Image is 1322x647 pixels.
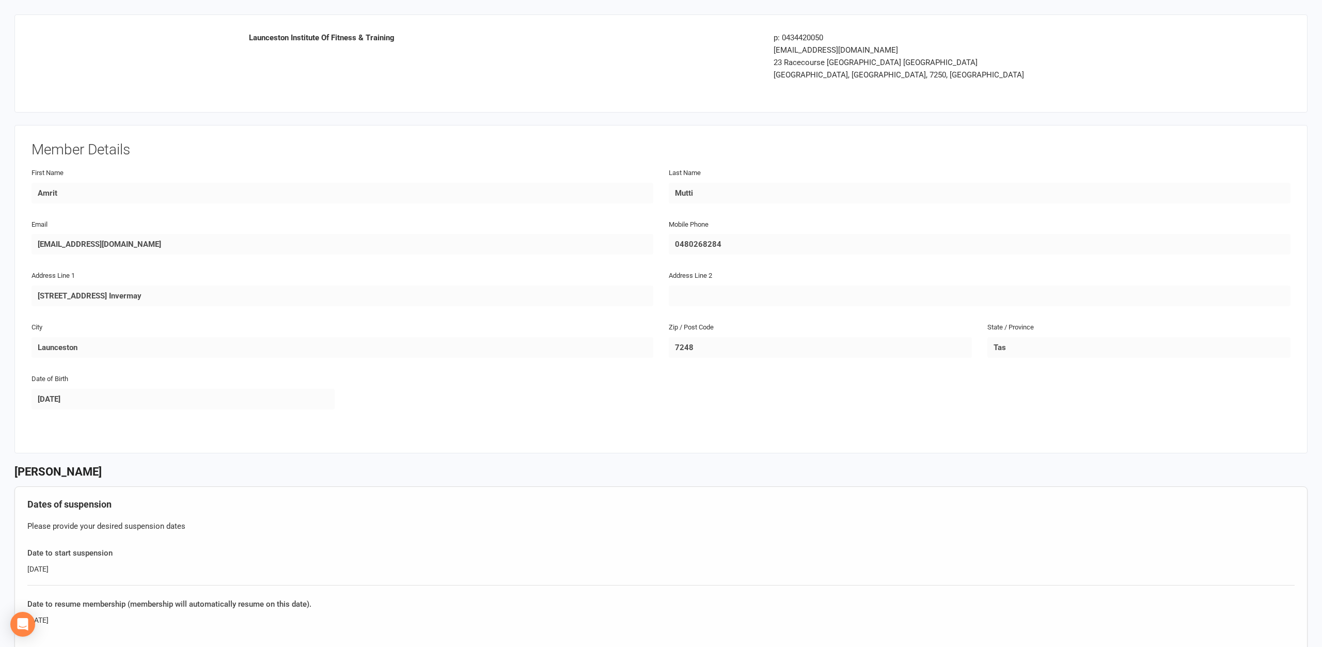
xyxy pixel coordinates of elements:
[774,44,1178,56] div: [EMAIL_ADDRESS][DOMAIN_NAME]
[27,520,1295,532] div: Please provide your desired suspension dates
[32,142,1290,158] h3: Member Details
[987,322,1034,333] label: State / Province
[774,31,1178,44] div: p: 0434420050
[32,219,48,230] label: Email
[27,563,1295,575] div: [DATE]
[32,168,64,179] label: First Name
[32,271,75,281] label: Address Line 1
[10,612,35,637] div: Open Intercom Messenger
[32,374,68,385] label: Date of Birth
[249,33,395,42] strong: Launceston Institute Of Fitness & Training
[774,56,1178,69] div: 23 Racecourse [GEOGRAPHIC_DATA] [GEOGRAPHIC_DATA]
[27,614,1295,626] div: [DATE]
[669,322,714,333] label: Zip / Post Code
[774,69,1178,81] div: [GEOGRAPHIC_DATA], [GEOGRAPHIC_DATA], 7250, [GEOGRAPHIC_DATA]
[27,499,1295,510] h4: Dates of suspension
[14,466,1308,478] h3: [PERSON_NAME]
[27,598,1295,610] div: Date to resume membership (membership will automatically resume on this date).
[32,322,42,333] label: City
[669,168,701,179] label: Last Name
[669,219,709,230] label: Mobile Phone
[669,271,712,281] label: Address Line 2
[27,547,1295,559] div: Date to start suspension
